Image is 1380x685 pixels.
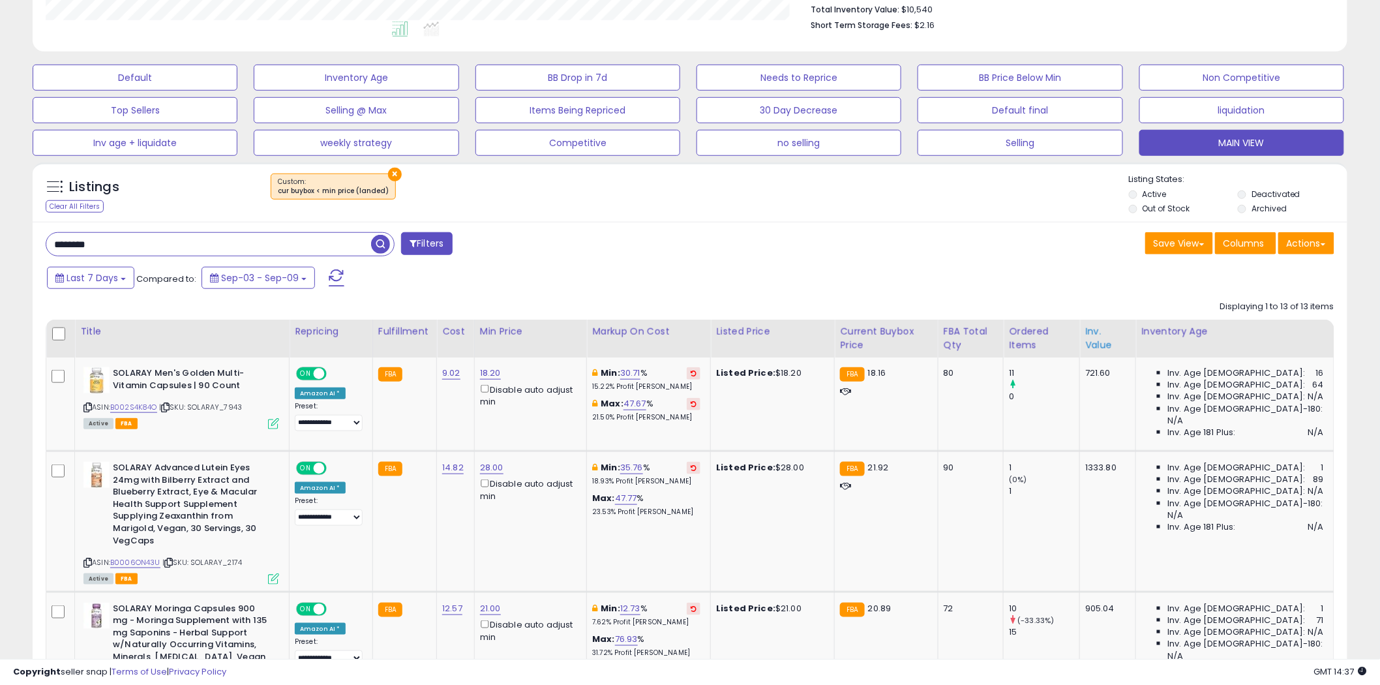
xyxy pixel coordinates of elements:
[1139,130,1344,156] button: MAIN VIEW
[1167,403,1323,415] span: Inv. Age [DEMOGRAPHIC_DATA]-180:
[480,618,577,643] div: Disable auto adjust min
[378,325,431,339] div: Fulfillment
[442,367,460,380] a: 9.02
[1167,485,1305,497] span: Inv. Age [DEMOGRAPHIC_DATA]:
[162,557,242,568] span: | SKU: SOLARAY_2174
[1308,485,1324,497] span: N/A
[13,665,61,678] strong: Copyright
[592,325,705,339] div: Markup on Cost
[1313,379,1324,391] span: 64
[83,462,279,583] div: ASIN:
[914,19,935,31] span: $2.16
[1316,367,1324,379] span: 16
[83,603,110,629] img: 41hyXZSB4CL._SL40_.jpg
[480,602,501,615] a: 21.00
[918,65,1122,91] button: BB Price Below Min
[1167,379,1305,391] span: Inv. Age [DEMOGRAPHIC_DATA]:
[1308,626,1324,638] span: N/A
[944,325,998,352] div: FBA Total Qty
[840,603,864,617] small: FBA
[620,367,640,380] a: 30.71
[475,130,680,156] button: Competitive
[1313,474,1324,485] span: 89
[475,97,680,123] button: Items Being Repriced
[716,602,775,615] b: Listed Price:
[47,267,134,289] button: Last 7 Days
[1129,174,1347,186] p: Listing States:
[840,325,932,352] div: Current Buybox Price
[388,168,402,181] button: ×
[601,461,620,474] b: Min:
[620,461,643,474] a: 35.76
[325,369,346,380] span: OFF
[1009,474,1027,485] small: (0%)
[1009,626,1079,638] div: 15
[1321,462,1324,474] span: 1
[944,462,994,474] div: 90
[442,325,469,339] div: Cost
[295,623,346,635] div: Amazon AI *
[1167,427,1236,438] span: Inv. Age 181 Plus:
[1220,301,1334,313] div: Displaying 1 to 13 of 13 items
[480,325,581,339] div: Min Price
[1009,603,1079,615] div: 10
[113,462,271,550] b: SOLARAY Advanced Lutein Eyes 24mg with Bilberry Extract and Blueberry Extract, Eye & Macular Heal...
[1141,325,1328,339] div: Inventory Age
[297,369,314,380] span: ON
[811,4,899,15] b: Total Inventory Value:
[33,65,237,91] button: Default
[868,602,892,615] span: 20.89
[254,97,458,123] button: Selling @ Max
[254,65,458,91] button: Inventory Age
[1143,189,1167,200] label: Active
[221,271,299,284] span: Sep-03 - Sep-09
[918,130,1122,156] button: Selling
[592,477,700,486] p: 18.93% Profit [PERSON_NAME]
[620,602,640,615] a: 12.73
[295,388,346,399] div: Amazon AI *
[1167,391,1305,403] span: Inv. Age [DEMOGRAPHIC_DATA]:
[868,461,889,474] span: 21.92
[1085,462,1126,474] div: 1333.80
[1009,462,1079,474] div: 1
[1145,232,1213,254] button: Save View
[115,573,138,585] span: FBA
[592,508,700,517] p: 23.53% Profit [PERSON_NAME]
[1317,615,1324,626] span: 71
[840,462,864,476] small: FBA
[442,602,462,615] a: 12.57
[1308,427,1324,438] span: N/A
[113,367,271,395] b: SOLARAY Men's Golden Multi-Vitamin Capsules | 90 Count
[378,462,402,476] small: FBA
[13,666,226,678] div: seller snap | |
[1167,462,1305,474] span: Inv. Age [DEMOGRAPHIC_DATA]:
[592,367,700,391] div: %
[1167,626,1305,638] span: Inv. Age [DEMOGRAPHIC_DATA]:
[295,496,363,526] div: Preset:
[697,130,901,156] button: no selling
[1018,615,1055,626] small: (-33.33%)
[1167,474,1305,485] span: Inv. Age [DEMOGRAPHIC_DATA]:
[297,603,314,615] span: ON
[480,382,577,408] div: Disable auto adjust min
[587,320,711,358] th: The percentage added to the cost of goods (COGS) that forms the calculator for Min & Max prices.
[615,492,637,505] a: 47.77
[592,633,615,645] b: Max:
[1085,325,1130,352] div: Inv. value
[1167,415,1183,427] span: N/A
[944,367,994,379] div: 80
[136,273,196,285] span: Compared to:
[1143,203,1190,214] label: Out of Stock
[159,402,242,412] span: | SKU: SOLARAY_7943
[83,367,279,428] div: ASIN:
[325,603,346,615] span: OFF
[1009,485,1079,497] div: 1
[278,177,389,196] span: Custom:
[115,418,138,429] span: FBA
[325,463,346,474] span: OFF
[716,603,824,615] div: $21.00
[601,397,623,410] b: Max:
[716,367,824,379] div: $18.20
[716,461,775,474] b: Listed Price:
[295,325,367,339] div: Repricing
